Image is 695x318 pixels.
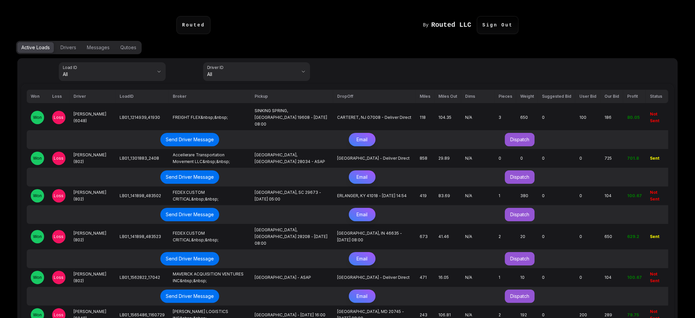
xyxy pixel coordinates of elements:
span: Loss [54,275,64,280]
span: [GEOGRAPHIC_DATA] - ASAP [255,275,311,280]
span: 100 [579,115,586,120]
span: 0 [579,193,582,198]
span: 650 [604,234,612,239]
span: Sent [650,156,659,161]
span: Won [33,156,42,161]
span: ERLANGER, KY 41018 - [DATE] 14:54 [337,193,407,198]
span: 0 [520,156,523,161]
h1: Routed LLC [431,22,471,28]
button: Email [349,290,376,303]
span: [PERSON_NAME] (802) [74,231,106,242]
th: Weight [516,90,538,103]
th: Our Bid [600,90,623,103]
span: Loss [54,312,64,318]
th: Miles [416,90,434,103]
span: 10 [520,275,525,280]
th: Pieces [495,90,516,103]
span: Won [33,193,42,198]
span: 701.8 [627,156,639,161]
span: 289 [604,312,612,317]
span: 0 [542,234,545,239]
span: 419 [420,193,427,198]
th: Won [27,90,48,103]
span: Won [33,312,42,318]
span: 192 [520,312,527,317]
span: [GEOGRAPHIC_DATA], SC 29673 - [DATE] 05:00 [255,190,321,202]
th: Miles Out [434,90,461,103]
span: N/A [465,275,472,280]
span: 0 [542,193,545,198]
span: 3 [499,115,501,120]
button: Dispatch [505,208,535,221]
th: Pickup [251,90,333,103]
button: Send Driver Message [160,208,219,221]
label: Driver ID [207,65,226,70]
span: 0 [542,312,545,317]
span: Loss [54,156,64,161]
span: Accellerare Transportation Movement LLC&nbsp;&nbsp; [173,152,230,164]
div: Options [16,41,679,54]
span: 2 [499,234,501,239]
span: [GEOGRAPHIC_DATA] - Deliver Direct [337,156,410,161]
span: 243 [420,312,427,317]
th: User Bid [575,90,600,103]
span: LB01_141898_483502 [120,193,161,198]
div: Active Loads [21,44,50,51]
label: Load ID [63,65,79,70]
button: Email [349,133,376,146]
span: [PERSON_NAME] (802) [74,271,106,283]
span: N/A [465,156,472,161]
span: LB01_141898_483523 [120,234,161,239]
span: FREIGHT FLEX&nbsp;&nbsp; [173,115,228,120]
button: Driver IDAll [203,62,310,81]
span: N/A [465,193,472,198]
span: N/A [465,234,472,239]
span: 0 [579,275,582,280]
span: Won [33,234,42,239]
span: 83.69 [438,193,450,198]
span: Loss [54,234,64,239]
span: [GEOGRAPHIC_DATA] - Deliver Direct [337,275,410,280]
span: 0 [542,156,545,161]
span: All [207,71,298,78]
div: Messages [87,44,110,51]
span: 29.89 [438,156,450,161]
button: Send Driver Message [160,252,219,265]
span: 1 [499,193,500,198]
span: 2 [499,312,501,317]
span: Sent [650,234,659,239]
button: Dispatch [505,290,535,303]
button: Dispatch [505,252,535,265]
div: Options [16,41,142,54]
th: Profit [623,90,646,103]
span: FEDEX CUSTOM CRITICAL&nbsp;&nbsp; [173,231,219,242]
code: Sign Out [482,22,513,28]
span: 186 [604,115,611,120]
button: Send Driver Message [160,170,219,184]
span: 200 [579,312,587,317]
span: 106.81 [438,312,451,317]
span: SINKING SPRING, [GEOGRAPHIC_DATA] 19608 - [DATE] 08:00 [255,108,327,127]
th: LoadID [116,90,169,103]
span: [GEOGRAPHIC_DATA], IN 46635 - [DATE] 08:00 [337,231,402,242]
th: Status [646,90,668,103]
button: Email [349,170,376,184]
span: Not Sent [650,190,659,202]
th: Broker [169,90,251,103]
span: 380 [520,193,528,198]
span: FEDEX CUSTOM CRITICAL&nbsp;&nbsp; [173,190,219,202]
span: 1 [499,275,500,280]
span: 118 [420,115,426,120]
th: Suggested Bid [538,90,575,103]
button: Dispatch [505,170,535,184]
span: Not Sent [650,111,659,123]
span: 16.05 [438,275,449,280]
span: 673 [420,234,428,239]
span: 104.35 [438,115,451,120]
span: N/A [465,115,472,120]
span: 0 [579,156,582,161]
th: Driver [69,90,116,103]
a: By Routed LLC [423,22,477,28]
code: Routed [182,22,205,28]
span: 0 [542,115,545,120]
